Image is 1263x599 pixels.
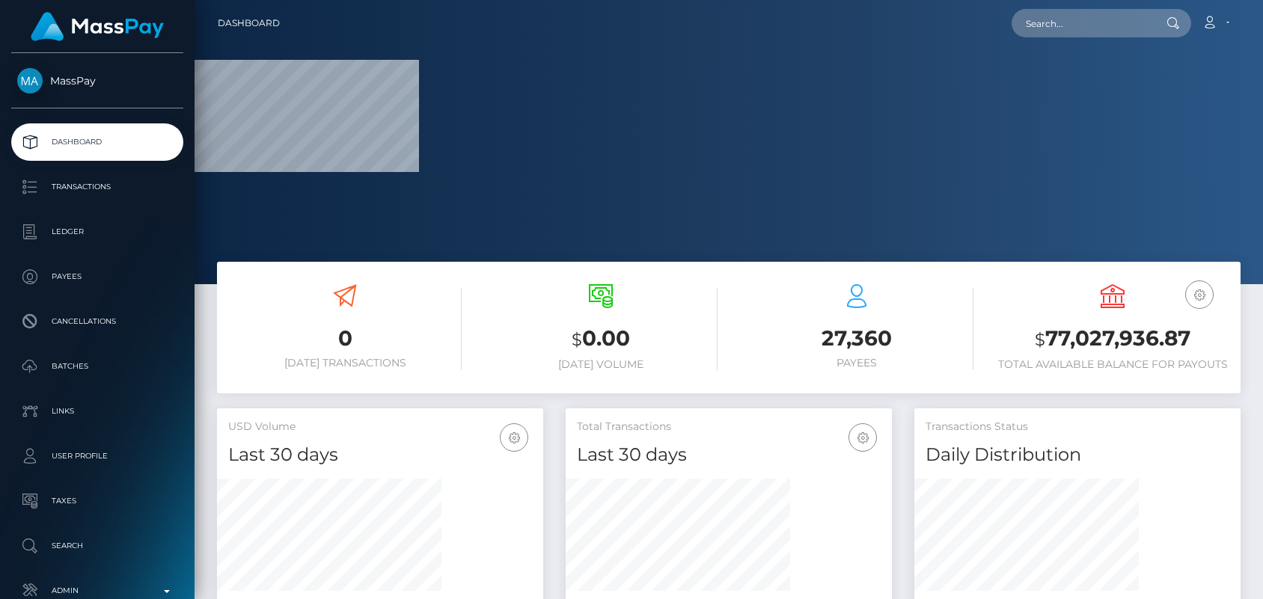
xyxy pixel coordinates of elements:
input: Search... [1012,9,1152,37]
h6: [DATE] Transactions [228,357,462,369]
h4: Daily Distribution [926,442,1229,468]
a: Taxes [11,482,183,520]
p: Batches [17,355,177,378]
p: Links [17,400,177,423]
p: Cancellations [17,310,177,333]
a: Search [11,527,183,565]
h6: Payees [740,357,973,369]
a: User Profile [11,437,183,475]
h5: Total Transactions [577,420,881,434]
p: Dashboard [17,131,177,153]
a: Dashboard [218,7,280,39]
a: Batches [11,348,183,385]
h6: Total Available Balance for Payouts [996,358,1229,371]
a: Ledger [11,213,183,251]
h6: [DATE] Volume [484,358,718,371]
small: $ [572,329,582,350]
h4: Last 30 days [577,442,881,468]
h3: 27,360 [740,324,973,353]
a: Transactions [11,168,183,206]
p: Ledger [17,221,177,243]
img: MassPay Logo [31,12,164,41]
a: Dashboard [11,123,183,161]
img: MassPay [17,68,43,93]
a: Cancellations [11,303,183,340]
small: $ [1035,329,1045,350]
h5: Transactions Status [926,420,1229,434]
h4: Last 30 days [228,442,532,468]
span: MassPay [11,74,183,87]
p: Taxes [17,490,177,512]
h3: 0.00 [484,324,718,354]
p: Search [17,535,177,557]
h5: USD Volume [228,420,532,434]
h3: 77,027,936.87 [996,324,1229,354]
a: Payees [11,258,183,295]
p: User Profile [17,445,177,467]
a: Links [11,393,183,430]
p: Payees [17,265,177,288]
p: Transactions [17,176,177,198]
h3: 0 [228,324,462,353]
